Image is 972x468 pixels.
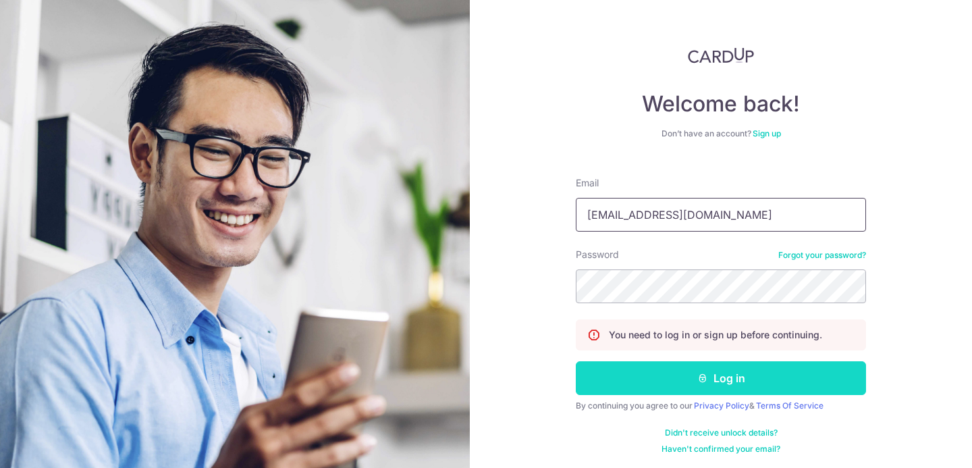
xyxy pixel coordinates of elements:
button: Log in [576,361,866,395]
a: Haven't confirmed your email? [661,444,780,454]
input: Enter your Email [576,198,866,232]
p: You need to log in or sign up before continuing. [609,328,822,342]
a: Sign up [753,128,781,138]
div: By continuing you agree to our & [576,400,866,411]
a: Didn't receive unlock details? [665,427,778,438]
a: Forgot your password? [778,250,866,261]
img: CardUp Logo [688,47,754,63]
a: Privacy Policy [694,400,749,411]
label: Password [576,248,619,261]
a: Terms Of Service [756,400,823,411]
h4: Welcome back! [576,90,866,118]
div: Don’t have an account? [576,128,866,139]
label: Email [576,176,599,190]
